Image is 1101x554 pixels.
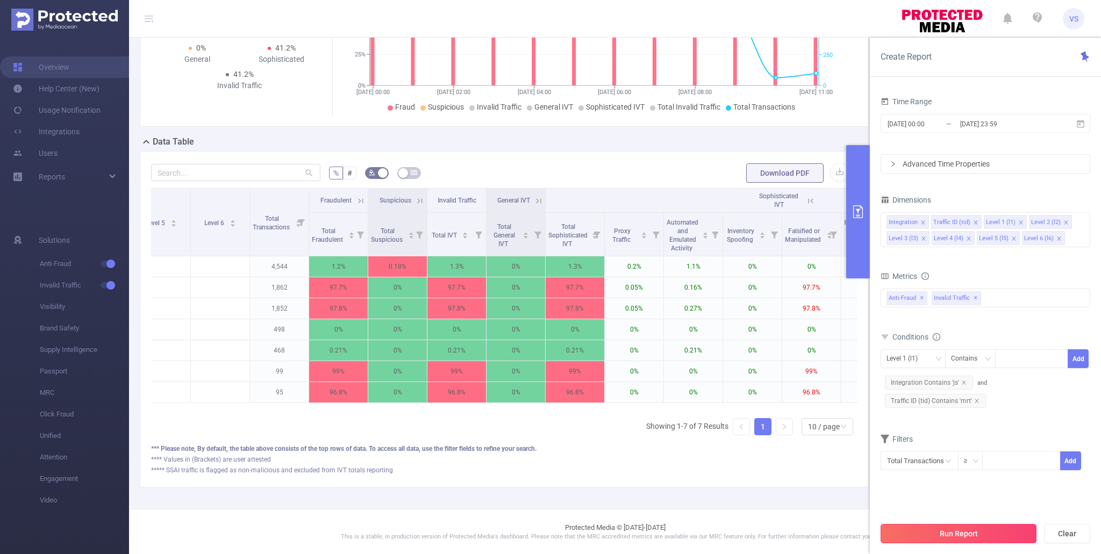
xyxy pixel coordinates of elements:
div: Invalid Traffic [197,80,282,91]
i: icon: caret-down [408,234,414,238]
tspan: [DATE] 06:00 [598,89,631,96]
p: 99% [782,361,841,382]
i: icon: close [921,236,926,242]
span: and [881,379,990,405]
i: icon: close [961,380,967,385]
i: Filter menu [294,189,309,256]
p: 0% [487,277,545,298]
i: icon: caret-down [641,234,647,238]
p: 97.8% [546,298,604,319]
p: 0% [841,382,900,402]
span: Total Transactions [733,103,795,111]
p: 0% [605,361,663,382]
span: General IVT [497,197,530,204]
span: Total Invalid Traffic [657,103,720,111]
p: 0.05% [605,298,663,319]
div: 10 / page [808,419,840,435]
span: % [333,169,339,177]
div: Sort [641,231,647,237]
button: Add [1068,349,1089,368]
p: 0% [841,298,900,319]
a: Help Center (New) [13,78,99,99]
span: Anti-Fraud [40,253,129,275]
p: 0% [723,340,782,361]
p: 0.2% [605,256,663,277]
p: 0% [723,298,782,319]
i: icon: right [890,161,896,167]
p: 96.8% [427,382,486,402]
span: Falsified or Manipulated [785,227,823,243]
span: Automated and Emulated Activity [667,219,698,252]
span: Total Fraudulent [312,227,345,243]
i: icon: caret-up [523,231,529,234]
i: icon: caret-down [760,234,766,238]
p: 97.8% [782,298,841,319]
p: 0.21% [427,340,486,361]
span: Anti-Fraud [886,291,927,305]
p: 97.7% [427,277,486,298]
tspan: [DATE] 08:00 [678,89,712,96]
div: Sort [408,231,414,237]
div: Sort [348,231,355,237]
p: 0% [723,361,782,382]
span: 0% [196,44,206,52]
i: icon: left [738,423,745,430]
tspan: 0% [358,82,366,89]
li: Integration [886,215,929,229]
p: 0% [487,256,545,277]
div: Sort [523,231,529,237]
p: 0.05% [605,277,663,298]
p: 0% [723,256,782,277]
p: 0% [841,277,900,298]
h2: Data Table [153,135,194,148]
p: 0% [841,319,900,340]
span: Suspicious [380,197,411,204]
li: 1 [754,418,771,435]
div: ***** SSAI traffic is flagged as non-malicious and excluded from IVT totals reporting [151,465,857,475]
i: icon: caret-down [702,234,708,238]
p: 99% [546,361,604,382]
span: Unified [40,425,129,447]
p: 0% [782,319,841,340]
div: Sort [230,218,236,225]
p: 96.8% [309,382,368,402]
div: Level 1 (l1) [886,350,925,368]
i: Filter menu [767,213,782,256]
p: 0% [487,319,545,340]
li: Level 5 (l5) [977,231,1020,245]
img: Protected Media [11,9,118,31]
p: 99% [309,361,368,382]
div: Sort [702,231,709,237]
p: 0.27% [664,298,723,319]
span: Integration Contains 'js' [885,376,973,390]
p: 97.8% [309,298,368,319]
div: Sort [170,218,177,225]
button: Clear [1044,524,1090,543]
i: icon: right [781,423,788,430]
p: 0% [368,361,427,382]
div: Level 1 (l1) [986,215,1016,229]
i: Filter menu [353,213,368,256]
i: icon: bg-colors [369,169,375,176]
div: Level 3 (l3) [889,232,918,246]
span: Level 6 [204,219,226,227]
a: Integrations [13,121,80,142]
i: icon: close [1018,220,1024,226]
i: Filter menu [530,213,545,256]
div: Level 2 (l2) [1031,215,1061,229]
span: Total Suspicious [371,227,404,243]
span: 41.2% [275,44,296,52]
i: icon: close [920,220,926,226]
p: 0% [309,319,368,340]
i: icon: caret-down [523,234,529,238]
i: icon: caret-up [348,231,354,234]
a: Reports [39,166,65,188]
span: Total Transactions [253,215,291,231]
i: icon: caret-up [641,231,647,234]
span: Time Range [881,97,932,106]
span: # [347,169,352,177]
p: 0% [368,382,427,402]
span: Invalid Traffic [932,291,981,305]
p: 0% [841,361,900,382]
p: 0% [368,298,427,319]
